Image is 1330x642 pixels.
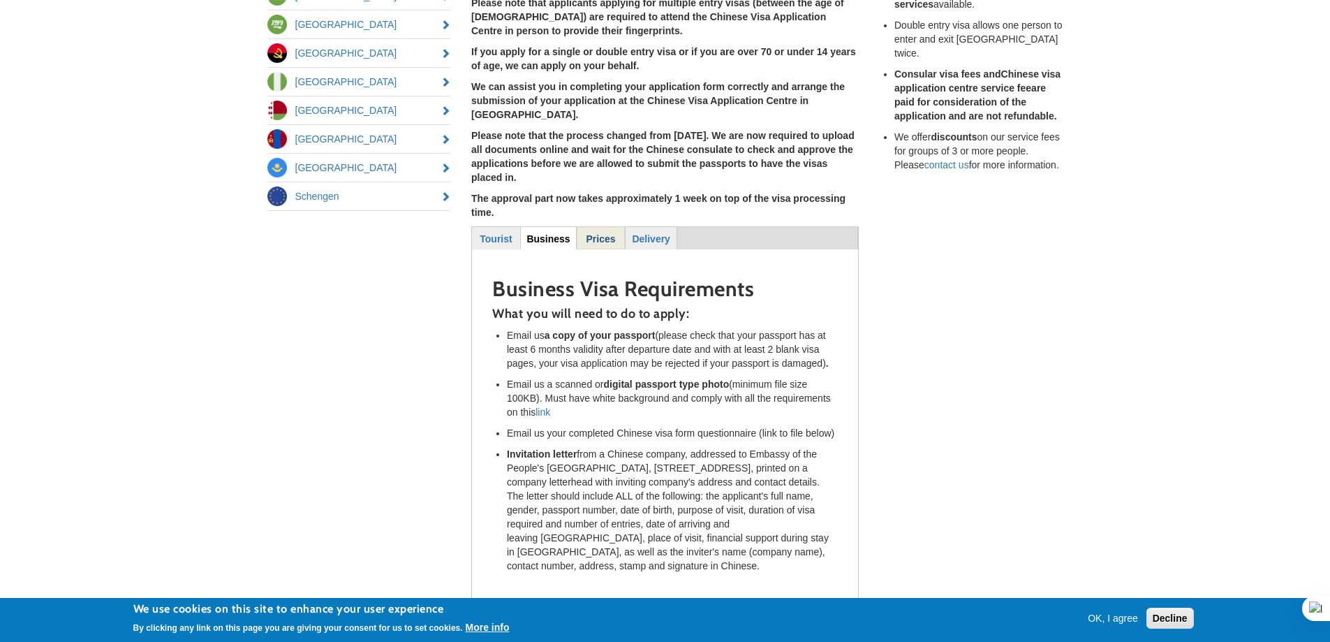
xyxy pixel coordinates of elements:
[480,233,512,245] strong: Tourist
[466,620,510,634] button: More info
[492,307,838,321] h4: What you will need to do to apply:
[604,379,730,390] strong: digital passport type photo
[894,130,1063,172] li: We offer on our service fees for groups of 3 or more people. Please for more information.
[521,227,576,249] a: Business
[267,182,451,210] a: Schengen
[577,227,624,249] a: Prices
[133,623,463,633] p: By clicking any link on this page you are giving your consent for us to set cookies.
[267,96,451,124] a: [GEOGRAPHIC_DATA]
[894,82,1057,122] strong: are paid for consideration of the application and are not refundable.
[894,18,1063,60] li: Double entry visa allows one person to enter and exit [GEOGRAPHIC_DATA] twice.
[473,227,519,249] a: Tourist
[924,159,969,170] a: contact us
[1146,608,1194,629] button: Decline
[1082,611,1144,625] button: OK, I agree
[894,68,1061,94] strong: Chinese visa application centre service fee
[894,68,1001,80] strong: Consular visa fees and
[471,193,845,218] strong: The approval part now takes approximately 1 week on top of the visa processing time.
[471,81,845,120] strong: We can assist you in completing your application form correctly and arrange the submission of you...
[507,426,838,440] li: Email us your completed Chinese visa form questionnaire (link to file below)
[526,233,570,245] strong: Business
[471,130,855,183] strong: Please note that the process changed from [DATE]. We are now required to upload all documents onl...
[492,277,838,300] h2: Business Visa Requirements
[267,10,451,38] a: [GEOGRAPHIC_DATA]
[507,448,577,460] strong: Invitation letter
[586,233,616,245] strong: Prices
[826,358,829,369] strong: .
[507,377,838,419] li: Email us a scanned or (minimum file size 100KB). Must have white background and comply with all t...
[507,328,838,370] li: Email us (please check that your passport has at least 6 months validity after departure date and...
[507,447,838,573] li: from a Chinese company, addressed to Embassy of the People's [GEOGRAPHIC_DATA], [STREET_ADDRESS],...
[626,227,676,249] a: Delivery
[133,601,510,617] h2: We use cookies on this site to enhance your user experience
[535,407,550,418] a: link
[267,68,451,96] a: [GEOGRAPHIC_DATA]
[267,125,451,153] a: [GEOGRAPHIC_DATA]
[931,131,977,143] strong: discounts
[267,154,451,182] a: [GEOGRAPHIC_DATA]
[267,39,451,67] a: [GEOGRAPHIC_DATA]
[545,330,656,341] strong: a copy of your passport
[632,233,670,245] strong: Delivery
[471,46,856,71] strong: If you apply for a single or double entry visa or if you are over 70 or under 14 years of age, we...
